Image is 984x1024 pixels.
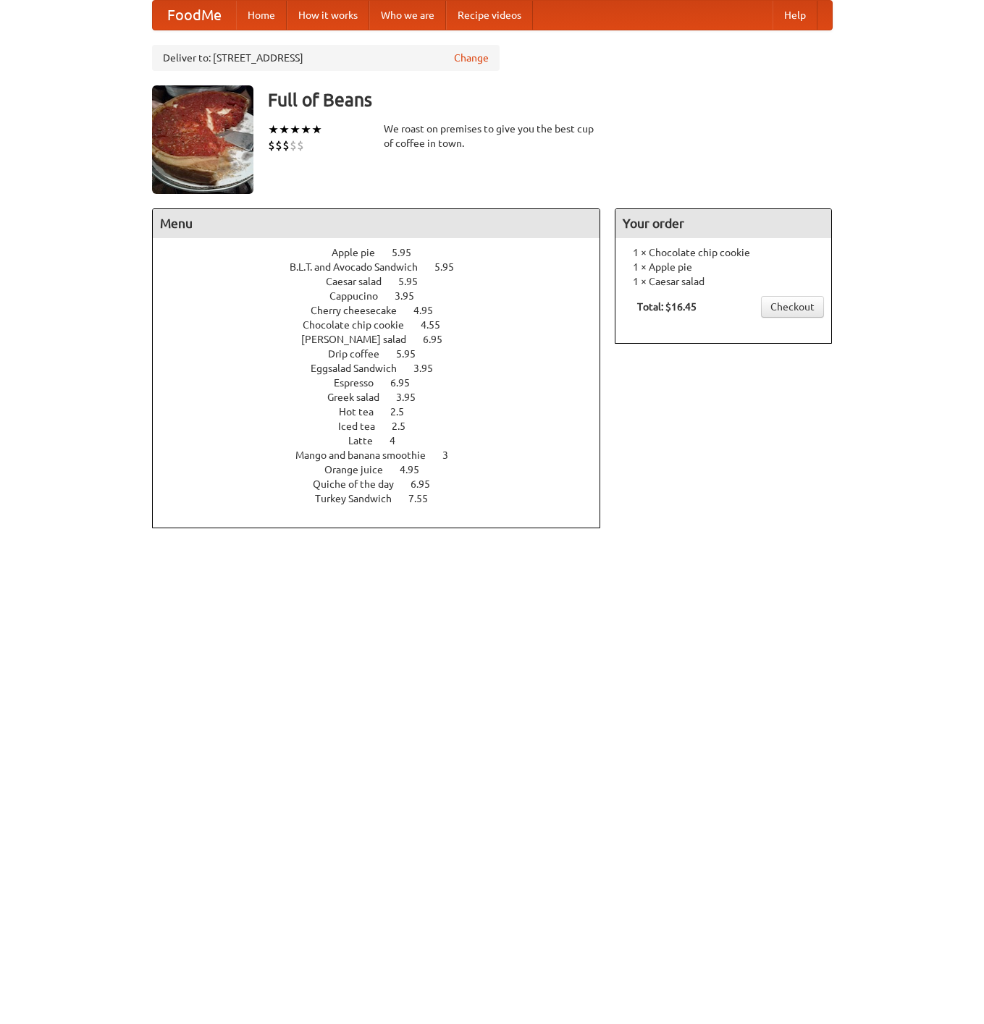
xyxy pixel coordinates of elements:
[623,260,824,274] li: 1 × Apple pie
[327,392,394,403] span: Greek salad
[290,122,300,137] li: ★
[301,334,469,345] a: [PERSON_NAME] salad 6.95
[275,137,282,153] li: $
[637,301,697,313] b: Total: $16.45
[413,305,447,316] span: 4.95
[390,377,424,389] span: 6.95
[315,493,406,504] span: Turkey Sandwich
[297,137,304,153] li: $
[268,122,279,137] li: ★
[153,1,236,30] a: FoodMe
[400,464,434,475] span: 4.95
[290,261,481,273] a: B.L.T. and Avocado Sandwich 5.95
[411,478,445,490] span: 6.95
[326,276,445,287] a: Caesar salad 5.95
[338,420,390,432] span: Iced tea
[413,363,447,374] span: 3.95
[332,247,438,258] a: Apple pie 5.95
[338,420,432,432] a: Iced tea 2.5
[311,305,460,316] a: Cherry cheesecake 4.95
[396,392,430,403] span: 3.95
[279,122,290,137] li: ★
[332,247,390,258] span: Apple pie
[390,406,419,418] span: 2.5
[300,122,311,137] li: ★
[313,478,408,490] span: Quiche of the day
[348,435,422,447] a: Latte 4
[773,1,817,30] a: Help
[442,449,463,461] span: 3
[421,319,455,331] span: 4.55
[327,392,442,403] a: Greek salad 3.95
[328,348,394,360] span: Drip coffee
[423,334,457,345] span: 6.95
[290,137,297,153] li: $
[268,85,833,114] h3: Full of Beans
[311,363,460,374] a: Eggsalad Sandwich 3.95
[268,137,275,153] li: $
[311,363,411,374] span: Eggsalad Sandwich
[324,464,398,475] span: Orange juice
[324,464,446,475] a: Orange juice 4.95
[334,377,437,389] a: Espresso 6.95
[329,290,441,302] a: Cappucino 3.95
[311,122,322,137] li: ★
[236,1,287,30] a: Home
[295,449,475,461] a: Mango and banana smoothie 3
[303,319,467,331] a: Chocolate chip cookie 4.55
[408,493,442,504] span: 7.55
[313,478,457,490] a: Quiche of the day 6.95
[348,435,387,447] span: Latte
[315,493,455,504] a: Turkey Sandwich 7.55
[369,1,446,30] a: Who we are
[398,276,432,287] span: 5.95
[454,51,489,65] a: Change
[396,348,430,360] span: 5.95
[623,245,824,260] li: 1 × Chocolate chip cookie
[615,209,831,238] h4: Your order
[623,274,824,289] li: 1 × Caesar salad
[334,377,388,389] span: Espresso
[392,420,420,432] span: 2.5
[339,406,388,418] span: Hot tea
[326,276,396,287] span: Caesar salad
[446,1,533,30] a: Recipe videos
[339,406,431,418] a: Hot tea 2.5
[295,449,440,461] span: Mango and banana smoothie
[153,209,600,238] h4: Menu
[301,334,421,345] span: [PERSON_NAME] salad
[395,290,429,302] span: 3.95
[282,137,290,153] li: $
[303,319,419,331] span: Chocolate chip cookie
[434,261,468,273] span: 5.95
[392,247,426,258] span: 5.95
[384,122,601,151] div: We roast on premises to give you the best cup of coffee in town.
[311,305,411,316] span: Cherry cheesecake
[287,1,369,30] a: How it works
[152,85,253,194] img: angular.jpg
[152,45,500,71] div: Deliver to: [STREET_ADDRESS]
[329,290,392,302] span: Cappucino
[290,261,432,273] span: B.L.T. and Avocado Sandwich
[761,296,824,318] a: Checkout
[390,435,410,447] span: 4
[328,348,442,360] a: Drip coffee 5.95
